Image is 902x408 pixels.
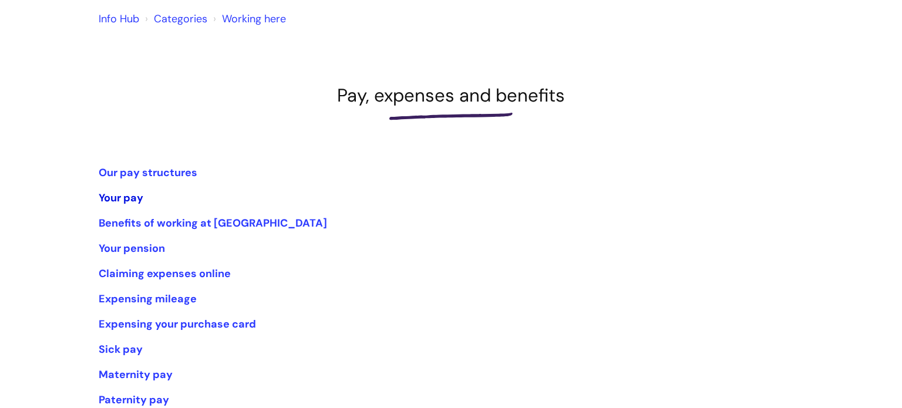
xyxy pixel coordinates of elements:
a: Paternity pay [99,393,169,407]
a: Maternity pay [99,367,173,382]
a: Info Hub [99,12,139,26]
a: Expensing mileage [99,292,197,306]
a: Your pension [99,241,165,255]
a: Expensing your purchase card [99,317,256,331]
li: Solution home [142,9,207,28]
a: Benefits of working at [GEOGRAPHIC_DATA] [99,216,327,230]
a: Claiming expenses online [99,267,231,281]
h1: Pay, expenses and benefits [99,85,803,106]
a: Working here [222,12,286,26]
a: Your pay [99,191,143,205]
a: Sick pay [99,342,143,356]
a: Our pay structures [99,166,197,180]
a: Categories [154,12,207,26]
li: Working here [210,9,286,28]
